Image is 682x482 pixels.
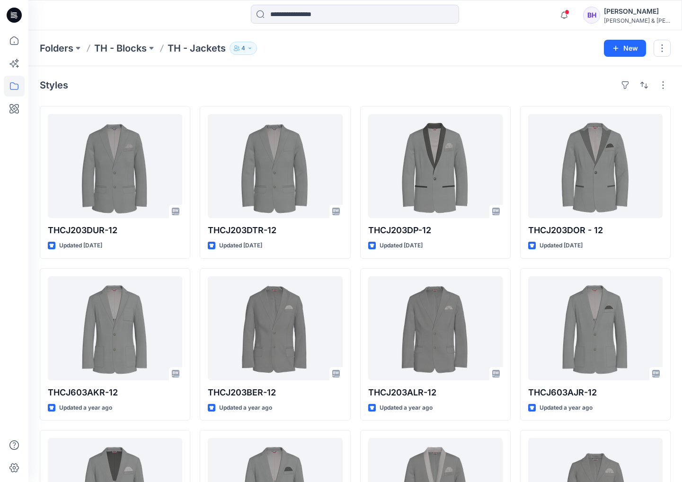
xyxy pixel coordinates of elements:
p: THCJ203DTR-12 [208,224,342,237]
p: THCJ203DUR-12 [48,224,182,237]
a: THCJ203DUR-12 [48,114,182,218]
div: [PERSON_NAME] & [PERSON_NAME] [604,17,670,24]
p: Updated a year ago [540,403,593,413]
p: THCJ203DP-12 [368,224,503,237]
p: THCJ603AKR-12 [48,386,182,399]
button: New [604,40,646,57]
button: 4 [230,42,257,55]
p: TH - Jackets [168,42,226,55]
p: THCJ203DOR - 12 [528,224,663,237]
a: THCJ203ALR-12 [368,276,503,380]
a: THCJ603AJR-12 [528,276,663,380]
a: Folders [40,42,73,55]
p: THCJ603AJR-12 [528,386,663,399]
p: Updated [DATE] [219,241,262,251]
div: [PERSON_NAME] [604,6,670,17]
p: Updated [DATE] [540,241,583,251]
a: TH - Blocks [94,42,147,55]
p: 4 [241,43,245,53]
p: Updated [DATE] [380,241,423,251]
a: THCJ203BER-12 [208,276,342,380]
a: THCJ203DTR-12 [208,114,342,218]
a: THCJ203DP-12 [368,114,503,218]
h4: Styles [40,79,68,91]
div: BH [583,7,600,24]
p: Updated a year ago [380,403,433,413]
p: Updated a year ago [59,403,112,413]
p: THCJ203BER-12 [208,386,342,399]
a: THCJ203DOR - 12 [528,114,663,218]
p: Updated [DATE] [59,241,102,251]
a: THCJ603AKR-12 [48,276,182,380]
p: Updated a year ago [219,403,272,413]
p: THCJ203ALR-12 [368,386,503,399]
